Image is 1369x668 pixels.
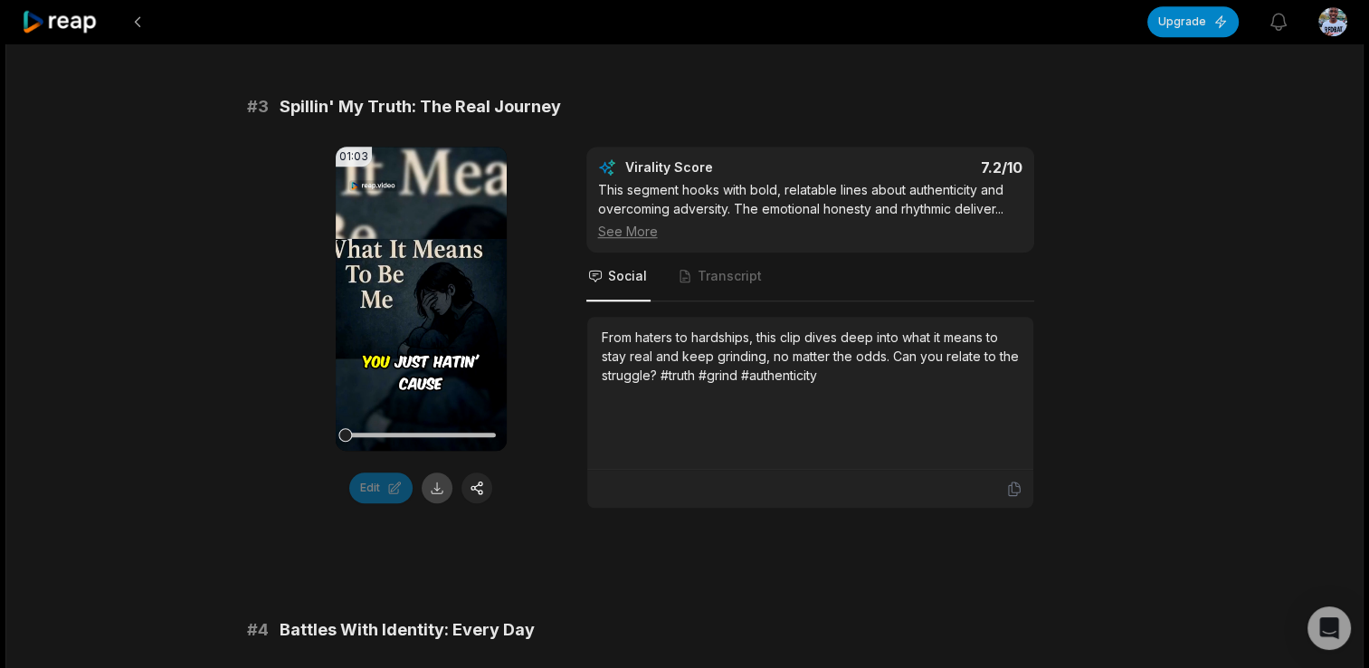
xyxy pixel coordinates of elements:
[698,267,762,285] span: Transcript
[280,617,535,643] span: Battles With Identity: Every Day
[336,147,507,451] video: Your browser does not support mp4 format.
[349,472,413,503] button: Edit
[280,94,561,119] span: Spillin' My Truth: The Real Journey
[602,328,1019,385] div: From haters to hardships, this clip dives deep into what it means to stay real and keep grinding,...
[1307,606,1351,650] div: Open Intercom Messenger
[625,158,820,177] div: Virality Score
[598,180,1022,241] div: This segment hooks with bold, relatable lines about authenticity and overcoming adversity. The em...
[608,267,647,285] span: Social
[828,158,1022,177] div: 7.2 /10
[598,222,1022,241] div: See More
[1147,6,1239,37] button: Upgrade
[586,253,1034,301] nav: Tabs
[247,617,269,643] span: # 4
[247,94,269,119] span: # 3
